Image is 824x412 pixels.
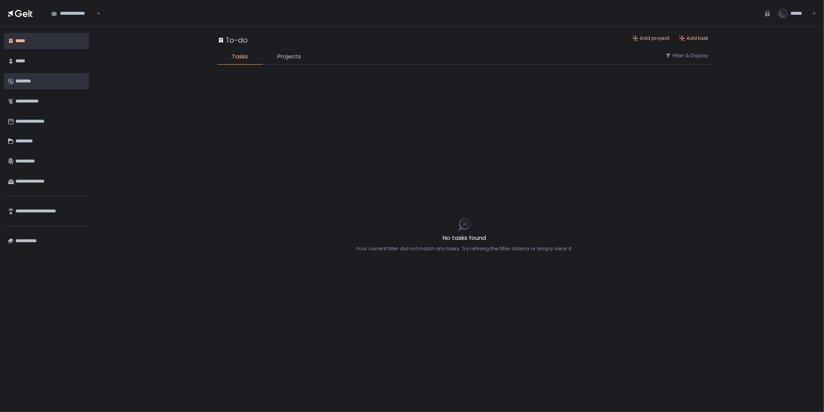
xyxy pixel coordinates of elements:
h2: No tasks found [357,234,573,243]
span: Tasks [232,52,248,61]
button: Filter & Display [665,52,709,59]
span: Projects [278,52,301,61]
input: Search for option [95,10,96,17]
div: Your current filter did not match any tasks. Try refining the filter criteria or simply clear it. [357,245,573,252]
button: Add task [679,35,709,42]
div: Search for option [46,5,100,21]
div: To-do [217,35,248,45]
button: Add project [632,35,670,42]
